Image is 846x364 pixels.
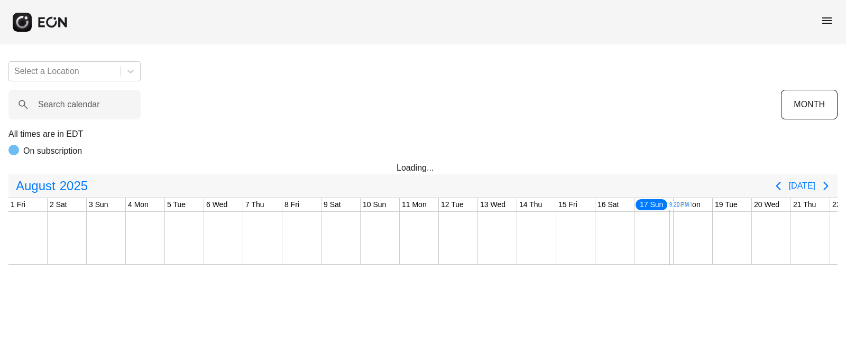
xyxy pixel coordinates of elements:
[674,198,703,211] div: 18 Mon
[8,128,838,141] p: All times are in EDT
[791,198,818,211] div: 21 Thu
[10,175,94,197] button: August2025
[517,198,544,211] div: 14 Thu
[165,198,188,211] div: 5 Tue
[821,14,833,27] span: menu
[768,175,789,197] button: Previous page
[204,198,229,211] div: 6 Wed
[38,98,100,111] label: Search calendar
[243,198,266,211] div: 7 Thu
[8,198,27,211] div: 1 Fri
[439,198,466,211] div: 12 Tue
[87,198,111,211] div: 3 Sun
[713,198,740,211] div: 19 Tue
[14,175,58,197] span: August
[595,198,621,211] div: 16 Sat
[397,162,449,174] div: Loading...
[23,145,82,157] p: On subscription
[48,198,69,211] div: 2 Sat
[126,198,151,211] div: 4 Mon
[321,198,343,211] div: 9 Sat
[635,198,668,211] div: 17 Sun
[282,198,301,211] div: 8 Fri
[58,175,90,197] span: 2025
[400,198,429,211] div: 11 Mon
[789,176,815,195] button: [DATE]
[361,198,388,211] div: 10 Sun
[556,198,580,211] div: 15 Fri
[478,198,508,211] div: 13 Wed
[781,90,838,119] button: MONTH
[752,198,781,211] div: 20 Wed
[815,175,836,197] button: Next page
